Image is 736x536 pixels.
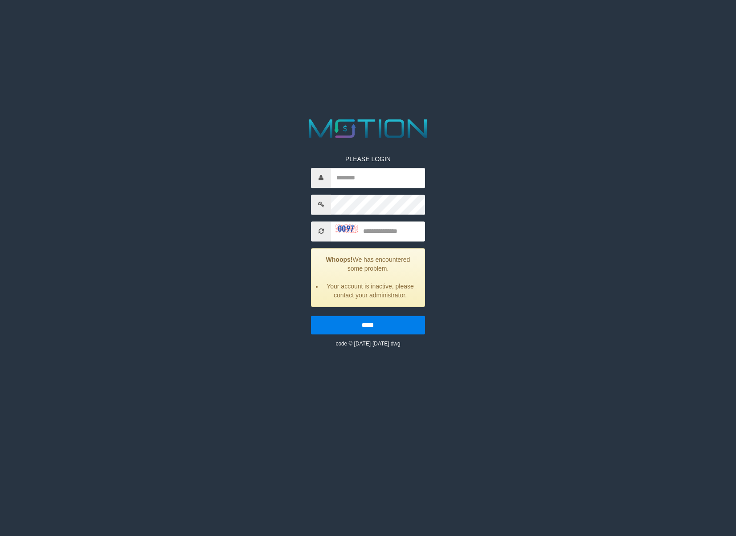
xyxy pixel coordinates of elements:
[303,116,432,141] img: MOTION_logo.png
[335,341,400,347] small: code © [DATE]-[DATE] dwg
[311,154,425,163] p: PLEASE LOGIN
[326,256,353,263] strong: Whoops!
[323,282,417,300] li: Your account is inactive, please contact your administrator.
[335,224,358,233] img: captcha
[311,248,425,307] div: We has encountered some problem.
